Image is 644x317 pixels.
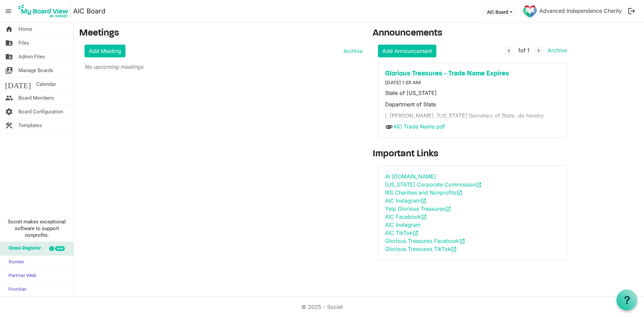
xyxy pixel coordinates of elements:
[85,45,125,57] a: Add Meeting
[5,91,13,105] span: people
[385,123,393,131] span: attachment
[393,123,445,130] a: AIC Trade Name.pdf
[18,22,32,36] span: Home
[5,269,37,283] span: Partner Web
[36,77,56,91] span: Calendar
[5,283,26,297] span: Frontier
[457,190,463,196] span: open_in_new
[373,149,572,160] h3: Important Links
[5,242,41,255] span: Glass Register
[421,198,427,204] span: open_in_new
[385,112,560,128] p: I, [PERSON_NAME], [US_STATE] Secretary of State, do hereby certify that in accordance with the
[523,4,537,17] img: d1t8KpNqxHKmRUsR3MJrA9V02eKBY3nGhBfl8CDyc9Q_4F2890pDD6Y1eVEABTTxgLZSMfcGyz21_043JxjfRA_thumb.png
[451,246,457,252] span: open_in_new
[341,47,363,55] a: Archive
[73,4,105,18] a: AIC Board
[301,304,343,310] a: © 2025 - Societ
[85,63,363,71] p: No upcoming meetings
[504,46,514,56] button: navigate_before
[18,64,53,77] span: Manage Boards
[18,91,54,105] span: Board Members
[5,50,13,63] span: folder_shared
[385,229,419,236] a: AIC TikTokopen_in_new
[55,246,65,251] div: new
[385,181,482,188] a: [US_STATE] Corporate Commissionopen_in_new
[18,50,45,63] span: Admin Files
[5,36,13,50] span: folder_shared
[476,182,482,188] span: open_in_new
[413,230,419,236] span: open_in_new
[483,7,517,16] button: AIC Board dropdownbutton
[18,119,42,132] span: Templates
[445,206,451,212] span: open_in_new
[5,77,31,91] span: [DATE]
[2,5,15,17] span: menu
[385,89,560,97] p: State of [US_STATE]
[385,205,451,212] a: Yelp Glorious Treasuresopen_in_new
[3,218,70,239] span: Societ makes exceptional software to support nonprofits.
[5,22,13,36] span: home
[518,47,520,54] span: 1
[536,48,542,54] span: navigate_next
[79,28,363,39] h3: Meetings
[385,189,463,196] a: IRS Charities and Nonprofitsopen_in_new
[545,47,567,54] a: Archive
[385,173,436,180] a: AI [DOMAIN_NAME]
[5,256,24,269] span: Sumac
[459,238,465,244] span: open_in_new
[5,64,13,77] span: switch_account
[506,48,512,54] span: navigate_before
[421,214,427,220] span: open_in_new
[385,237,465,244] a: Glorious Treasures Facebookopen_in_new
[16,3,73,19] a: My Board View Logo
[385,246,457,252] a: Glorious Treasures TikTokopen_in_new
[385,80,421,86] span: [DATE] 1:23 AM
[5,105,13,118] span: settings
[385,70,560,78] a: Glorious Treasures - Trade Name Expires
[5,119,13,132] span: construction
[385,221,421,228] a: AIC Instagram
[537,4,625,17] a: Advanced Independence Charity
[385,197,427,204] a: AIC Instagramopen_in_new
[518,47,530,54] span: of 1
[625,4,639,18] button: logout
[16,3,70,19] img: My Board View Logo
[385,213,427,220] a: AIC Facebookopen_in_new
[385,100,560,108] p: Department of State
[18,36,29,50] span: Files
[534,46,543,56] button: navigate_next
[18,105,63,118] span: Board Configuration
[378,45,436,57] a: Add Announcement
[373,28,572,39] h3: Announcements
